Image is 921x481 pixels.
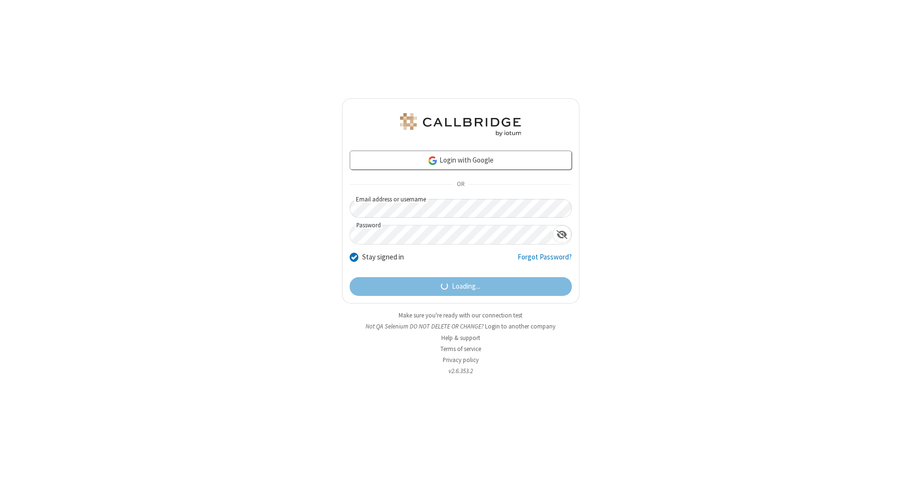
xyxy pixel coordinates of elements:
li: Not QA Selenium DO NOT DELETE OR CHANGE? [342,322,579,331]
a: Forgot Password? [518,252,572,270]
a: Help & support [441,334,480,342]
a: Privacy policy [443,356,479,364]
label: Stay signed in [362,252,404,263]
div: Show password [553,225,571,243]
img: google-icon.png [427,155,438,166]
a: Make sure you're ready with our connection test [399,311,522,319]
button: Loading... [350,277,572,296]
button: Login to another company [485,322,555,331]
input: Email address or username [350,199,572,218]
input: Password [350,225,553,244]
img: QA Selenium DO NOT DELETE OR CHANGE [398,113,523,136]
a: Login with Google [350,151,572,170]
a: Terms of service [440,345,481,353]
li: v2.6.353.2 [342,366,579,375]
span: OR [453,178,468,191]
span: Loading... [452,281,480,292]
